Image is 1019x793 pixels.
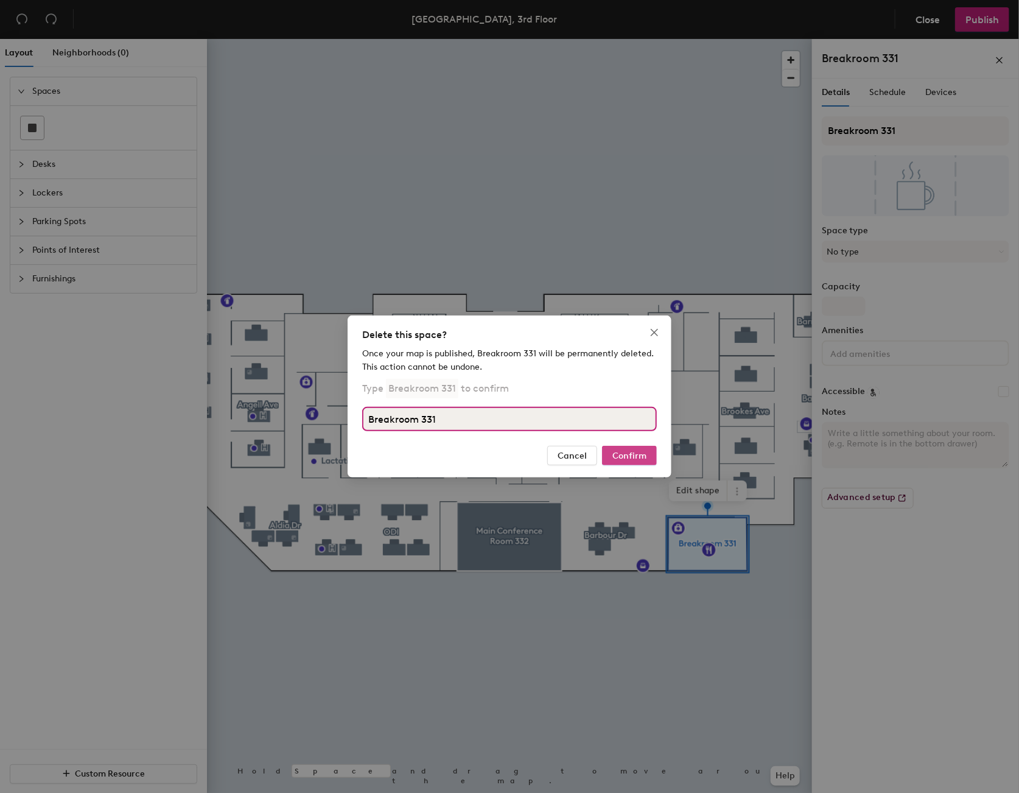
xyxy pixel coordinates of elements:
span: Close [645,328,664,337]
span: Confirm [612,451,646,461]
span: close [650,328,659,337]
button: Cancel [547,446,597,465]
p: Type to confirm [362,379,509,398]
button: Close [645,323,664,342]
p: Breakroom 331 [386,379,458,398]
button: Confirm [602,446,657,465]
span: Cancel [558,451,587,461]
div: Once your map is published, Breakroom 331 will be permanently deleted. This action cannot be undone. [362,347,657,374]
div: Delete this space? [362,328,657,342]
